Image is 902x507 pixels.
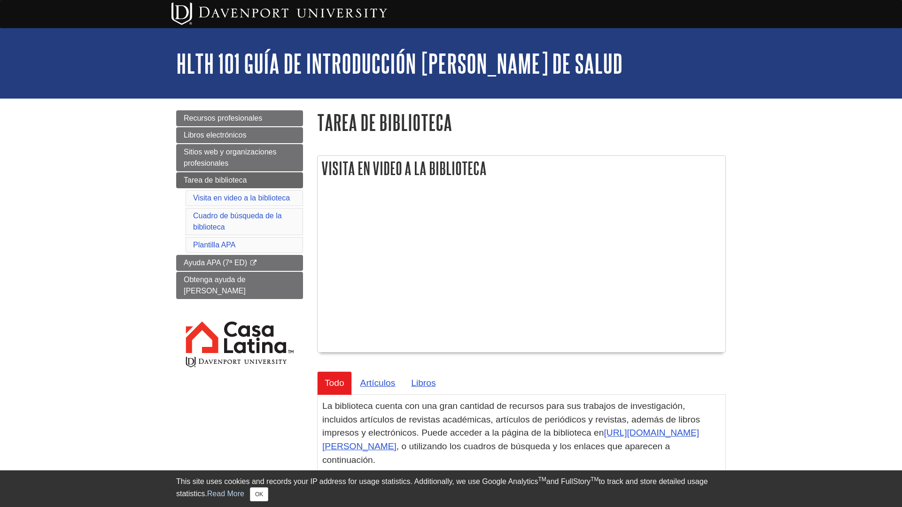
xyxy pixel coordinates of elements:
[184,176,247,184] span: Tarea de biblioteca
[184,114,262,122] span: Recursos profesionales
[176,172,303,188] a: Tarea de biblioteca
[317,110,726,134] h1: Tarea de biblioteca
[317,371,352,394] a: Todo
[353,371,403,394] a: Artículos
[176,110,303,126] a: Recursos profesionales
[249,260,257,266] i: This link opens in a new window
[193,212,282,231] a: Cuadro de búsqueda de la biblioteca
[193,194,290,202] a: Visita en video a la biblioteca
[176,255,303,271] a: Ayuda APA (7ª ED)
[176,110,303,385] div: Guide Page Menu
[176,127,303,143] a: Libros electrónicos
[184,276,246,295] span: Obtenga ayuda de [PERSON_NAME]
[250,487,268,501] button: Close
[176,144,303,171] a: Sitios web y organizaciones profesionales
[322,399,721,467] p: La biblioteca cuenta con una gran cantidad de recursos para sus trabajos de investigación, inclui...
[184,148,276,167] span: Sitios web y organizaciones profesionales
[184,131,246,139] span: Libros electrónicos
[207,490,244,498] a: Read More
[318,156,725,181] h2: Visita en video a la biblioteca
[193,241,235,249] a: Plantilla APA
[404,371,443,394] a: Libros
[171,2,387,25] img: Davenport University
[176,476,726,501] div: This site uses cookies and records your IP address for usage statistics. Additionally, we use Goo...
[538,476,546,483] sup: TM
[176,49,622,78] a: HLTH 101 Guía de Introducción [PERSON_NAME] de Salud
[176,272,303,299] a: Obtenga ayuda de [PERSON_NAME]
[591,476,599,483] sup: TM
[184,259,247,267] span: Ayuda APA (7ª ED)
